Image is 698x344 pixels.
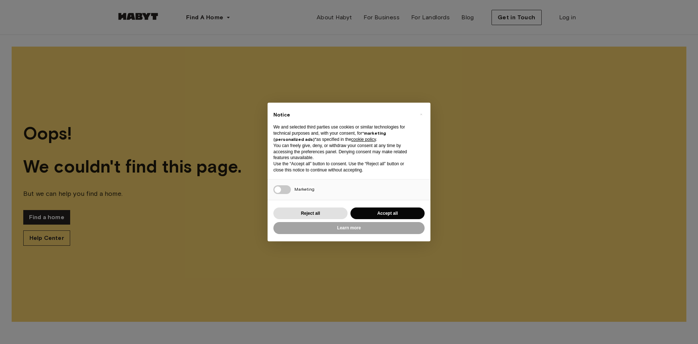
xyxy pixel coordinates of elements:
button: Close this notice [415,108,427,120]
span: Marketing [294,186,314,192]
button: Learn more [273,222,425,234]
span: × [420,110,422,119]
p: We and selected third parties use cookies or similar technologies for technical purposes and, wit... [273,124,413,142]
button: Reject all [273,207,348,220]
p: You can freely give, deny, or withdraw your consent at any time by accessing the preferences pane... [273,143,413,161]
p: Use the “Accept all” button to consent. Use the “Reject all” button or close this notice to conti... [273,161,413,173]
h2: Notice [273,111,413,119]
button: Accept all [350,207,425,220]
a: cookie policy [351,137,376,142]
strong: “marketing (personalized ads)” [273,130,386,142]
